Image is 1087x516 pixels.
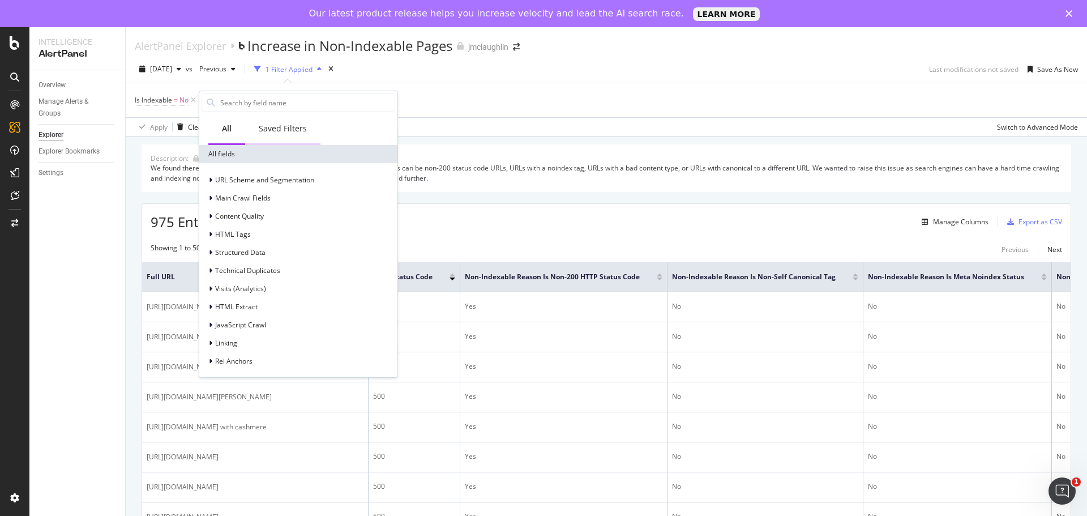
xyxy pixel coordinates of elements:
[135,118,168,136] button: Apply
[147,331,219,343] span: [URL][DOMAIN_NAME]
[215,211,264,221] span: Content Quality
[309,8,684,19] div: Our latest product release helps you increase velocity and lead the AI search race.
[195,60,240,78] button: Previous
[868,272,1024,282] span: Non-Indexable Reason is Meta noindex Status
[868,481,1047,492] div: No
[373,481,455,492] div: 500
[215,229,251,239] span: HTML Tags
[215,338,237,348] span: Linking
[147,421,267,433] span: [URL][DOMAIN_NAME] with cashmere
[373,451,455,462] div: 500
[1002,245,1029,254] div: Previous
[222,123,232,134] div: All
[465,451,662,462] div: Yes
[199,145,397,163] div: All fields
[672,361,858,372] div: No
[468,41,508,53] div: jmclaughlin
[215,266,280,275] span: Technical Duplicates
[147,451,219,463] span: [URL][DOMAIN_NAME]
[186,64,195,74] span: vs
[929,65,1018,74] div: Last modifications not saved
[151,163,1062,182] div: We found there to be an increase in non-indexable pages. Non-indexable pages can be non-200 statu...
[373,272,433,282] span: HTTP Status Code
[247,36,452,56] div: Increase in Non-Indexable Pages
[147,272,341,282] span: Full URL
[38,79,117,91] a: Overview
[672,451,858,462] div: No
[150,64,172,74] span: 2025 Aug. 28th
[38,167,117,179] a: Settings
[38,167,63,179] div: Settings
[672,391,858,402] div: No
[1072,477,1081,487] span: 1
[373,391,455,402] div: 500
[215,284,266,293] span: Visits (Analytics)
[1049,477,1076,505] iframe: Intercom live chat
[38,96,117,120] a: Manage Alerts & Groups
[215,193,271,203] span: Main Crawl Fields
[173,118,205,136] button: Clear
[151,153,189,163] div: Description:
[997,122,1078,132] div: Switch to Advanced Mode
[38,79,66,91] div: Overview
[672,272,836,282] span: Non-Indexable Reason is Non-Self Canonical Tag
[465,391,662,402] div: Yes
[465,421,662,432] div: Yes
[868,391,1047,402] div: No
[465,361,662,372] div: Yes
[1023,60,1078,78] button: Save As New
[215,356,253,366] span: Rel Anchors
[465,272,640,282] span: Non-Indexable Reason is Non-200 HTTP Status Code
[259,123,307,134] div: Saved Filters
[198,93,243,107] button: Add Filter
[868,421,1047,432] div: No
[1003,213,1062,231] button: Export as CSV
[147,391,272,403] span: [URL][DOMAIN_NAME][PERSON_NAME]
[188,122,205,132] div: Clear
[868,451,1047,462] div: No
[1047,245,1062,254] div: Next
[195,64,226,74] span: Previous
[135,40,226,52] a: AlertPanel Explorer
[38,129,63,141] div: Explorer
[174,95,178,105] span: =
[373,331,455,342] div: 500
[868,361,1047,372] div: No
[38,36,116,48] div: Intelligence
[465,331,662,342] div: Yes
[693,7,760,21] a: LEARN MORE
[266,65,313,74] div: 1 Filter Applied
[179,92,189,108] span: No
[326,63,336,75] div: times
[219,94,395,111] input: Search by field name
[672,481,858,492] div: No
[373,301,455,312] div: 500
[1037,65,1078,74] div: Save As New
[38,146,100,157] div: Explorer Bookmarks
[147,301,219,313] span: [URL][DOMAIN_NAME]
[373,421,455,432] div: 500
[933,217,988,227] div: Manage Columns
[917,215,988,229] button: Manage Columns
[1002,243,1029,257] button: Previous
[672,421,858,432] div: No
[373,361,455,372] div: 500
[1047,243,1062,257] button: Next
[215,302,258,312] span: HTML Extract
[38,146,117,157] a: Explorer Bookmarks
[151,212,263,231] span: 975 Entries found
[465,301,662,312] div: Yes
[135,60,186,78] button: [DATE]
[992,118,1078,136] button: Switch to Advanced Mode
[513,43,520,51] div: arrow-right-arrow-left
[147,361,221,373] span: [URL][DOMAIN_NAME])
[215,320,266,330] span: JavaScript Crawl
[672,331,858,342] div: No
[215,248,266,257] span: Structured Data
[215,175,314,185] span: URL Scheme and Segmentation
[147,481,219,493] span: [URL][DOMAIN_NAME]
[672,301,858,312] div: No
[868,331,1047,342] div: No
[38,96,106,120] div: Manage Alerts & Groups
